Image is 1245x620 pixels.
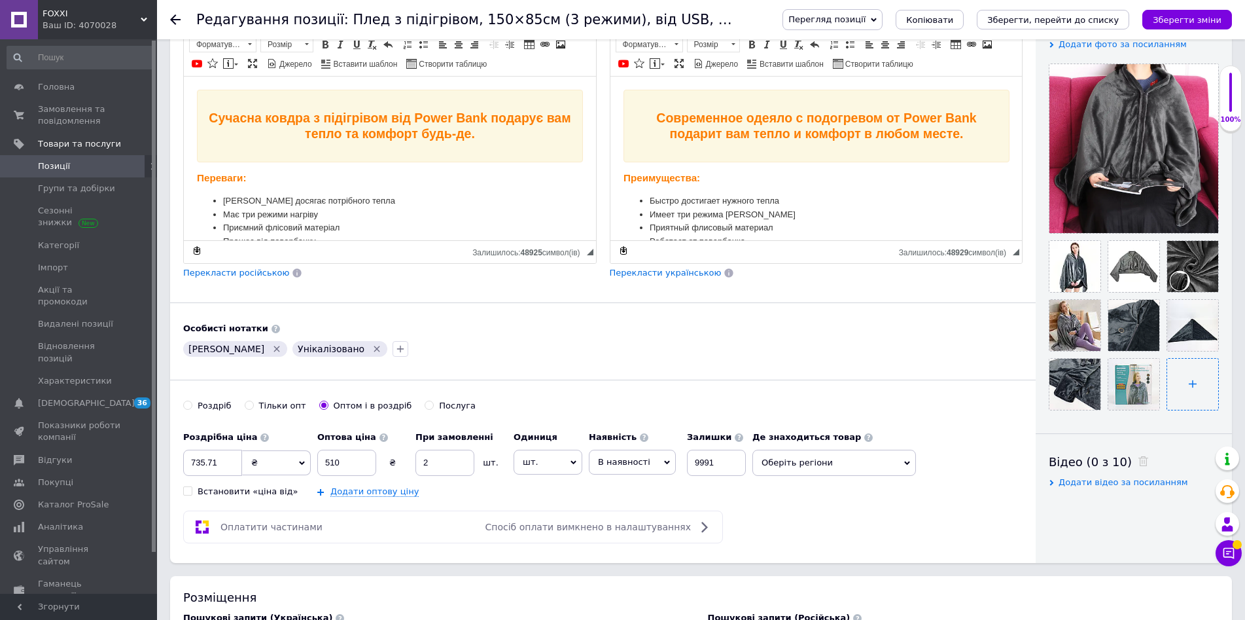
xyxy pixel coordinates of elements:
span: Показники роботи компанії [38,420,121,443]
span: Копіювати [906,15,953,25]
span: Створити таблицю [843,59,913,70]
span: Групи та добірки [38,183,115,194]
iframe: Редактор, 049304D1-5113-4A0D-A175-5928D84F71F5 [184,77,596,240]
span: Замовлення та повідомлення [38,103,121,127]
li: Быстро достигает нужного тепла [39,118,373,132]
a: По центру [878,37,892,52]
b: Роздрібна ціна [183,432,257,442]
input: - [687,450,746,476]
strong: Современное одеяло с подогревом от Power Bank подарит вам тепло и комфорт в любом месте. [46,34,366,64]
span: Джерело [704,59,739,70]
span: Додати фото за посиланням [1059,39,1187,49]
span: Потягніть для зміни розмірів [587,249,593,255]
input: 0 [317,450,376,476]
span: Оберіть регіони [752,450,916,476]
div: Кiлькiсть символiв [899,245,1013,257]
i: Зберегти, перейти до списку [987,15,1119,25]
a: Підкреслений (Ctrl+U) [776,37,790,52]
button: Чат з покупцем [1216,540,1242,566]
a: По правому краю [894,37,908,52]
li: Приятный флисовый материал [39,145,373,158]
span: 36 [134,397,150,409]
span: Акції та промокоди [38,284,121,308]
div: Встановити «ціна від» [198,486,298,498]
a: Таблиця [522,37,536,52]
div: шт. [474,457,507,469]
a: Вставити/видалити маркований список [416,37,430,52]
a: Вставити повідомлення [648,56,667,71]
span: Форматування [190,37,243,52]
span: Головна [38,81,75,93]
a: По лівому краю [862,37,877,52]
span: [PERSON_NAME] [188,344,264,354]
a: Джерело [265,56,314,71]
span: Потягніть для зміни розмірів [1013,249,1019,255]
div: Тільки опт [259,400,306,412]
b: Залишки [687,432,731,442]
b: Наявність [589,432,637,442]
div: 100% [1220,115,1241,124]
a: Додати оптову ціну [330,486,419,497]
li: Работает от повербанка [39,158,373,172]
a: Повернути (Ctrl+Z) [381,37,395,52]
h1: Редагування позиції: Плед з підігрівом, 150×85см (3 режими), від USB, Сірий / Електроковдра / Ков... [196,12,1038,27]
a: Вставити/видалити маркований список [843,37,857,52]
li: [PERSON_NAME] досягає потрібного тепла [39,118,373,132]
i: Зберегти зміни [1153,15,1221,25]
span: [DEMOGRAPHIC_DATA] [38,397,135,409]
a: Вставити іконку [632,56,646,71]
span: шт. [514,450,582,475]
span: Видалені позиції [38,318,113,330]
span: Управління сайтом [38,543,121,567]
span: Позиції [38,160,70,172]
span: Покупці [38,477,73,488]
a: Вставити шаблон [319,56,400,71]
a: По центру [451,37,466,52]
span: Вставити шаблон [332,59,398,70]
a: Збільшити відступ [502,37,517,52]
span: Відгуки [38,454,72,466]
span: Джерело [277,59,312,70]
a: Вставити/видалити нумерований список [400,37,415,52]
a: Зробити резервну копію зараз [190,244,204,258]
a: Видалити форматування [792,37,806,52]
a: Зробити резервну копію зараз [616,244,631,258]
li: Має три режими нагріву [39,132,373,145]
input: 0 [415,450,474,476]
a: По лівому краю [436,37,450,52]
iframe: Редактор, 36660D89-F795-433E-970B-CD28AC2CBF1E [610,77,1023,240]
span: Вставити шаблон [758,59,824,70]
a: Таблиця [949,37,963,52]
a: Збільшити відступ [929,37,943,52]
span: Перегляд позиції [788,14,866,24]
a: Створити таблицю [831,56,915,71]
span: Спосіб оплати вимкнено в налаштуваннях [485,522,691,532]
span: Сезонні знижки [38,205,121,228]
div: Послуга [439,400,476,412]
button: Зберегти зміни [1142,10,1232,29]
li: Працює від повербанку [39,158,373,172]
strong: Преимущества: [13,96,90,107]
div: Роздріб [198,400,232,412]
a: Форматування [616,37,683,52]
input: Пошук [7,46,154,69]
a: Вставити/видалити нумерований список [827,37,841,52]
a: Розмір [687,37,740,52]
span: Унікалізовано [298,344,364,354]
b: Де знаходиться товар [752,432,861,442]
a: Максимізувати [245,56,260,71]
a: Форматування [189,37,256,52]
span: Каталог ProSale [38,499,109,511]
span: Розмір [688,37,727,52]
li: Имеет три режима [PERSON_NAME] [39,132,373,145]
span: Перекласти українською [610,268,722,278]
span: Імпорт [38,262,68,274]
b: Оптова ціна [317,432,376,442]
a: Вставити шаблон [745,56,826,71]
span: Перекласти російською [183,268,289,278]
b: Особисті нотатки [183,323,268,333]
span: Відео (0 з 10) [1049,455,1132,469]
button: Копіювати [896,10,964,29]
a: Зменшити відступ [913,37,928,52]
a: Джерело [692,56,741,71]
